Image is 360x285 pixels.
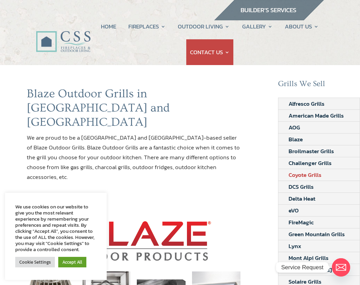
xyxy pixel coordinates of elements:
h1: Blaze Outdoor Grills in [GEOGRAPHIC_DATA] and [GEOGRAPHIC_DATA] [27,87,240,133]
a: Lynx [278,240,312,252]
a: OUTDOOR LIVING [178,14,230,39]
a: HOME [101,14,116,39]
a: [PERSON_NAME] [278,264,342,276]
a: Alfresco Grills [278,98,335,109]
a: Mont Alpi Grills [278,252,339,264]
a: Delta Heat [278,193,325,204]
a: Email [332,258,350,277]
a: CONTACT US [190,39,230,65]
a: Cookie Settings [15,257,55,267]
a: Blaze [278,134,313,145]
img: blaze-logo-2 [53,202,214,261]
p: We are proud to be a [GEOGRAPHIC_DATA] and [GEOGRAPHIC_DATA]-based seller of Blaze Outdoor Grills... [27,133,240,188]
a: Challenger Grills [278,157,342,169]
a: GALLERY [242,14,273,39]
a: Coyote Grills [278,169,332,181]
a: AOG [278,122,310,133]
a: DCS Grills [278,181,324,192]
a: FIREPLACES [128,14,166,39]
a: eVO [278,205,309,216]
div: We use cookies on our website to give you the most relevant experience by remembering your prefer... [15,204,97,252]
h2: Grills We Sell [278,79,360,92]
a: Green Mountain Grills [278,228,355,240]
img: CSS Fireplaces & Outdoor Living (Formerly Construction Solutions & Supply)- Jacksonville Ormond B... [36,16,90,55]
a: ABOUT US [285,14,319,39]
a: builder services construction supply [214,14,324,23]
a: American Made Grills [278,110,354,121]
a: FireMagic [278,217,324,228]
a: Broilmaster Grills [278,145,344,157]
a: Accept All [58,257,86,267]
